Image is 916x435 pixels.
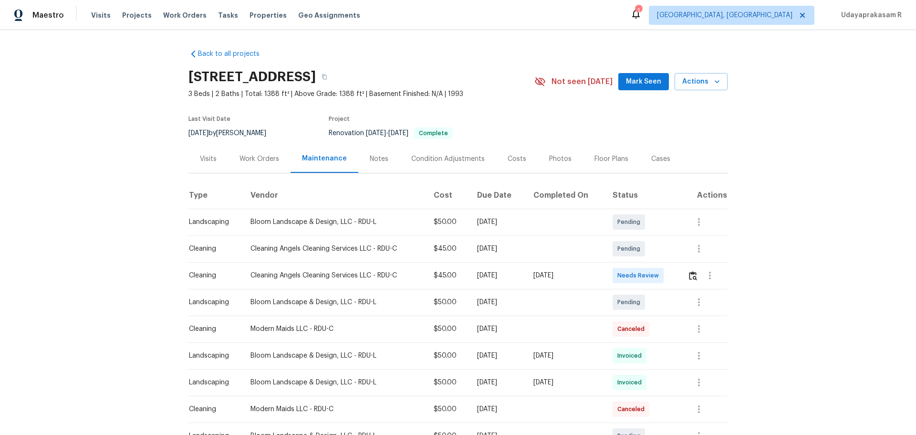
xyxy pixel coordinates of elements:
div: Cleaning Angels Cleaning Services LLC - RDU-C [250,271,418,280]
span: Mark Seen [626,76,661,88]
span: Last Visit Date [188,116,230,122]
div: Cleaning [189,271,235,280]
h2: [STREET_ADDRESS] [188,72,316,82]
a: Back to all projects [188,49,280,59]
span: Canceled [617,404,648,414]
div: $45.00 [434,271,462,280]
div: [DATE] [533,271,597,280]
div: 1 [635,6,642,15]
div: Floor Plans [594,154,628,164]
div: Cleaning [189,244,235,254]
th: Completed On [526,182,605,209]
span: Actions [682,76,720,88]
span: Invoiced [617,378,645,387]
th: Type [188,182,243,209]
div: $50.00 [434,378,462,387]
button: Mark Seen [618,73,669,91]
div: Landscaping [189,378,235,387]
div: Cleaning [189,404,235,414]
span: Tasks [218,12,238,19]
div: Costs [508,154,526,164]
th: Vendor [243,182,426,209]
div: Visits [200,154,217,164]
div: Work Orders [239,154,279,164]
span: Geo Assignments [298,11,360,20]
span: Renovation [329,130,453,137]
span: Udayaprakasam R [837,11,902,20]
div: Notes [370,154,388,164]
span: 3 Beds | 2 Baths | Total: 1388 ft² | Above Grade: 1388 ft² | Basement Finished: N/A | 1993 [188,89,534,99]
span: - [366,130,408,137]
button: Actions [675,73,728,91]
div: [DATE] [477,271,518,280]
div: Maintenance [302,154,347,163]
th: Status [605,182,680,209]
div: Landscaping [189,217,235,227]
div: [DATE] [533,378,597,387]
div: [DATE] [477,351,518,361]
th: Cost [426,182,469,209]
th: Actions [680,182,728,209]
div: [DATE] [477,378,518,387]
span: Visits [91,11,111,20]
button: Copy Address [316,68,333,85]
span: Canceled [617,324,648,334]
span: Complete [415,130,452,136]
span: Not seen [DATE] [552,77,613,86]
button: Review Icon [687,264,698,287]
div: $50.00 [434,297,462,307]
div: Bloom Landscape & Design, LLC - RDU-L [250,378,418,387]
span: Projects [122,11,152,20]
span: Maestro [32,11,64,20]
div: [DATE] [477,244,518,254]
span: Pending [617,297,644,307]
div: Modern Maids LLC - RDU-C [250,324,418,334]
span: Work Orders [163,11,207,20]
div: Cleaning [189,324,235,334]
div: Bloom Landscape & Design, LLC - RDU-L [250,351,418,361]
div: Cases [651,154,670,164]
div: $50.00 [434,217,462,227]
div: [DATE] [477,324,518,334]
span: [DATE] [188,130,208,137]
span: Invoiced [617,351,645,361]
span: Needs Review [617,271,663,280]
div: Photos [549,154,572,164]
div: [DATE] [477,297,518,307]
span: Project [329,116,350,122]
th: Due Date [469,182,526,209]
div: $50.00 [434,351,462,361]
img: Review Icon [689,271,697,280]
div: by [PERSON_NAME] [188,127,278,139]
span: [DATE] [388,130,408,137]
div: [DATE] [533,351,597,361]
div: Landscaping [189,297,235,307]
div: Modern Maids LLC - RDU-C [250,404,418,414]
span: Properties [250,11,287,20]
div: Bloom Landscape & Design, LLC - RDU-L [250,297,418,307]
div: Landscaping [189,351,235,361]
span: Pending [617,217,644,227]
div: Cleaning Angels Cleaning Services LLC - RDU-C [250,244,418,254]
div: [DATE] [477,217,518,227]
div: $50.00 [434,324,462,334]
div: Condition Adjustments [411,154,485,164]
div: $50.00 [434,404,462,414]
span: [DATE] [366,130,386,137]
div: [DATE] [477,404,518,414]
div: Bloom Landscape & Design, LLC - RDU-L [250,217,418,227]
span: [GEOGRAPHIC_DATA], [GEOGRAPHIC_DATA] [657,11,792,20]
div: $45.00 [434,244,462,254]
span: Pending [617,244,644,254]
